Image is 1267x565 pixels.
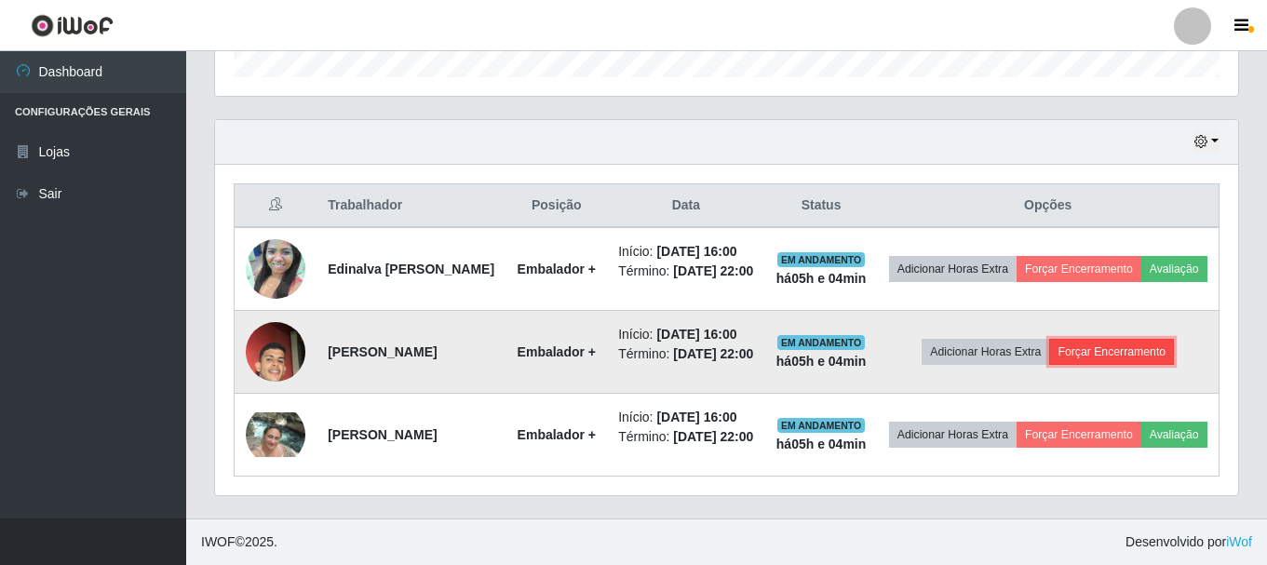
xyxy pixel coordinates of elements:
[618,262,754,281] li: Término:
[246,299,305,405] img: 1729120016145.jpeg
[656,410,736,424] time: [DATE] 16:00
[1049,339,1174,365] button: Forçar Encerramento
[776,271,867,286] strong: há 05 h e 04 min
[518,262,596,276] strong: Embalador +
[673,263,753,278] time: [DATE] 22:00
[922,339,1049,365] button: Adicionar Horas Extra
[328,427,437,442] strong: [PERSON_NAME]
[889,256,1017,282] button: Adicionar Horas Extra
[518,427,596,442] strong: Embalador +
[1017,256,1141,282] button: Forçar Encerramento
[607,184,765,228] th: Data
[765,184,878,228] th: Status
[31,14,114,37] img: CoreUI Logo
[506,184,608,228] th: Posição
[777,335,866,350] span: EM ANDAMENTO
[518,344,596,359] strong: Embalador +
[1141,256,1207,282] button: Avaliação
[673,346,753,361] time: [DATE] 22:00
[328,262,494,276] strong: Edinalva [PERSON_NAME]
[776,354,867,369] strong: há 05 h e 04 min
[618,427,754,447] li: Término:
[1226,534,1252,549] a: iWof
[776,437,867,451] strong: há 05 h e 04 min
[673,429,753,444] time: [DATE] 22:00
[618,325,754,344] li: Início:
[317,184,505,228] th: Trabalhador
[618,408,754,427] li: Início:
[877,184,1219,228] th: Opções
[777,418,866,433] span: EM ANDAMENTO
[328,344,437,359] strong: [PERSON_NAME]
[201,534,236,549] span: IWOF
[656,244,736,259] time: [DATE] 16:00
[246,412,305,457] img: 1736556076274.jpeg
[1017,422,1141,448] button: Forçar Encerramento
[777,252,866,267] span: EM ANDAMENTO
[1141,422,1207,448] button: Avaliação
[246,216,305,322] img: 1650687338616.jpeg
[1125,532,1252,552] span: Desenvolvido por
[618,344,754,364] li: Término:
[889,422,1017,448] button: Adicionar Horas Extra
[656,327,736,342] time: [DATE] 16:00
[201,532,277,552] span: © 2025 .
[618,242,754,262] li: Início:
